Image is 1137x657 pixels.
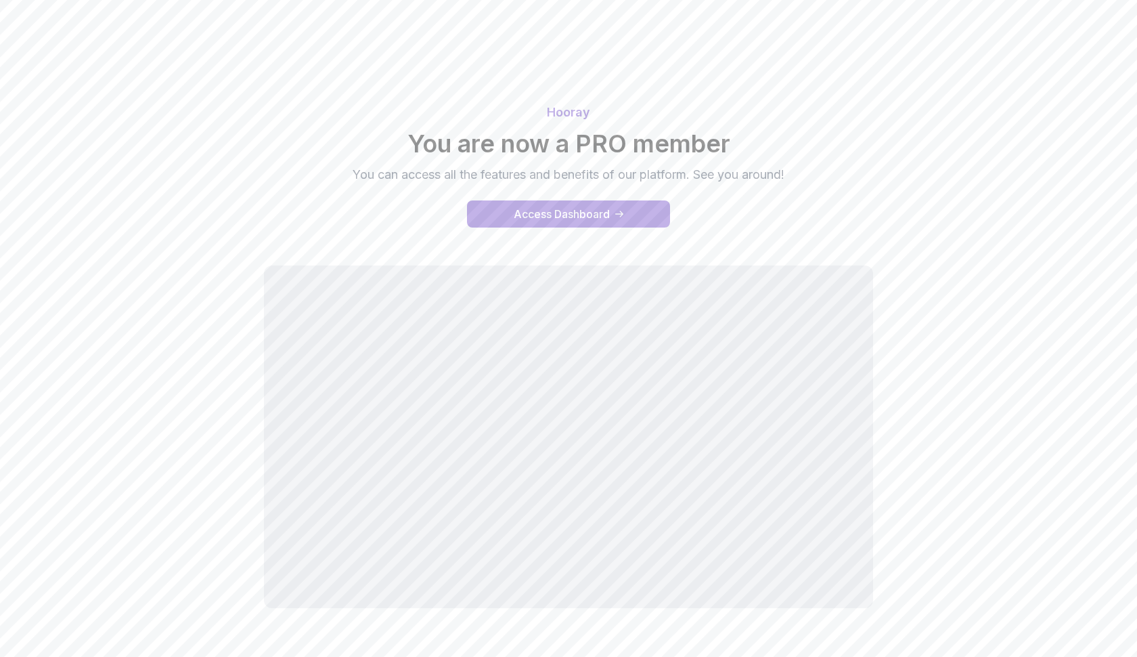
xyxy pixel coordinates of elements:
[467,200,670,228] button: Access Dashboard
[95,103,1042,122] p: Hooray
[514,206,610,222] div: Access Dashboard
[95,130,1042,157] h2: You are now a PRO member
[264,266,873,608] iframe: welcome
[467,200,670,228] a: access-dashboard
[341,165,796,184] p: You can access all the features and benefits of our platform. See you around!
